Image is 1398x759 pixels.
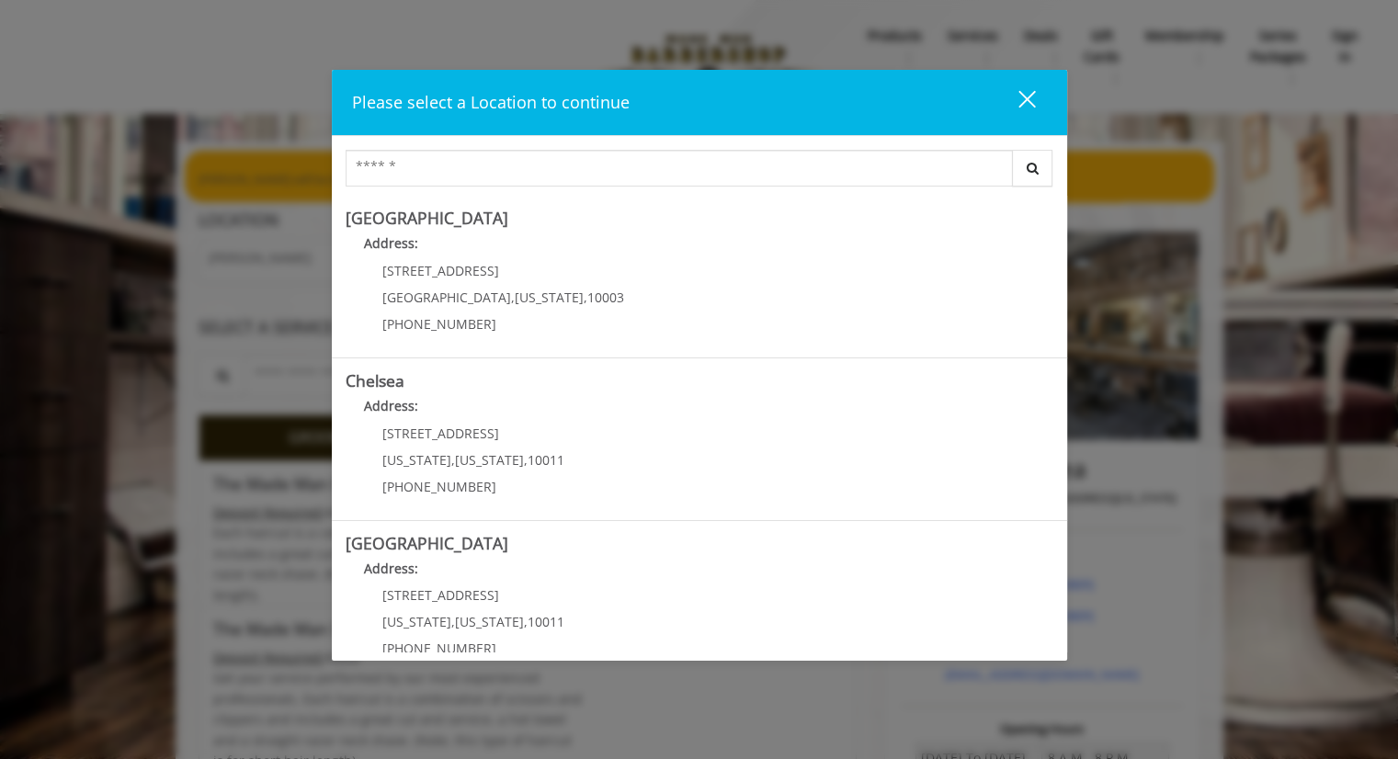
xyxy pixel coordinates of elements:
[515,289,584,306] span: [US_STATE]
[997,89,1034,117] div: close dialog
[528,613,564,630] span: 10011
[364,397,418,414] b: Address:
[382,315,496,333] span: [PHONE_NUMBER]
[382,640,496,657] span: [PHONE_NUMBER]
[352,91,630,113] span: Please select a Location to continue
[1022,162,1043,175] i: Search button
[455,613,524,630] span: [US_STATE]
[346,369,404,391] b: Chelsea
[984,84,1047,121] button: close dialog
[346,150,1013,187] input: Search Center
[364,560,418,577] b: Address:
[455,451,524,469] span: [US_STATE]
[346,150,1053,196] div: Center Select
[364,234,418,252] b: Address:
[382,613,451,630] span: [US_STATE]
[382,289,511,306] span: [GEOGRAPHIC_DATA]
[346,532,508,554] b: [GEOGRAPHIC_DATA]
[382,478,496,495] span: [PHONE_NUMBER]
[382,262,499,279] span: [STREET_ADDRESS]
[382,425,499,442] span: [STREET_ADDRESS]
[451,451,455,469] span: ,
[382,451,451,469] span: [US_STATE]
[451,613,455,630] span: ,
[584,289,587,306] span: ,
[587,289,624,306] span: 10003
[524,451,528,469] span: ,
[524,613,528,630] span: ,
[382,586,499,604] span: [STREET_ADDRESS]
[528,451,564,469] span: 10011
[346,207,508,229] b: [GEOGRAPHIC_DATA]
[511,289,515,306] span: ,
